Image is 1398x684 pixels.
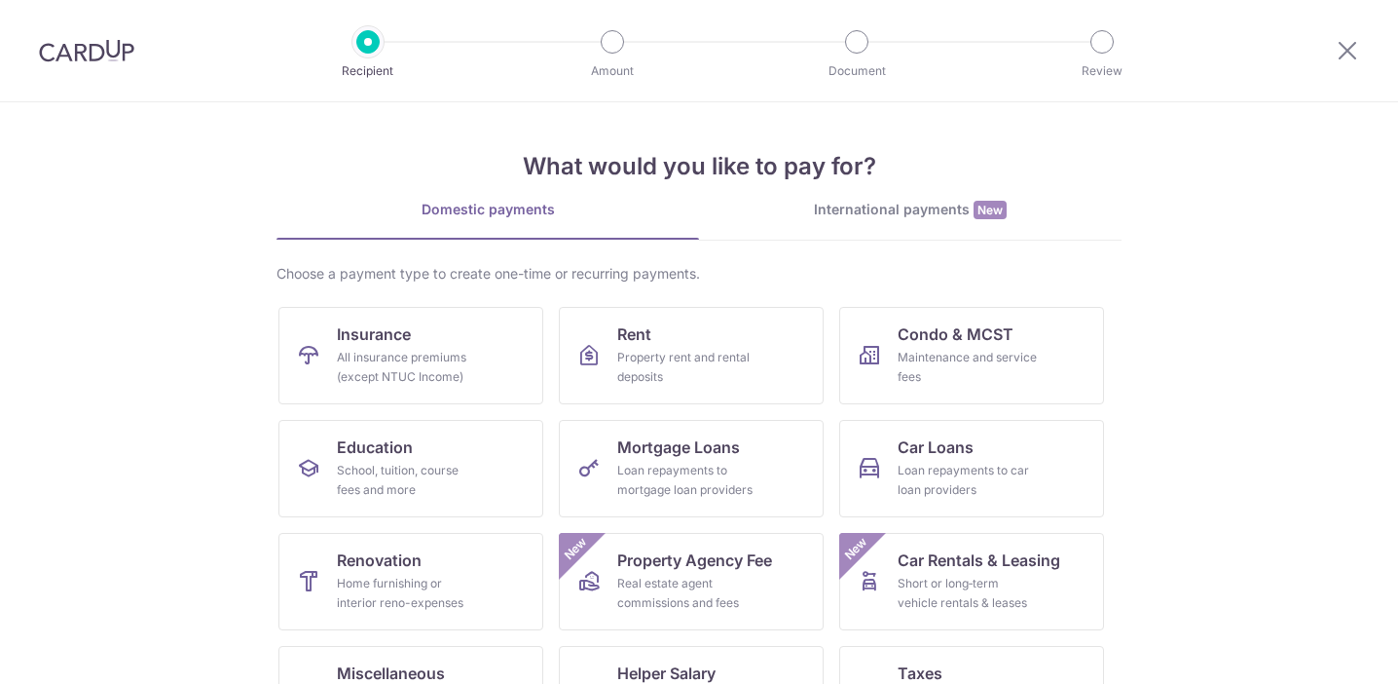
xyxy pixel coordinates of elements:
[337,574,477,613] div: Home furnishing or interior reno-expenses
[559,307,824,404] a: RentProperty rent and rental deposits
[617,549,772,572] span: Property Agency Fee
[276,200,699,219] div: Domestic payments
[839,307,1104,404] a: Condo & MCSTMaintenance and service fees
[839,420,1104,517] a: Car LoansLoan repayments to car loan providers
[559,533,824,630] a: Property Agency FeeReal estate agent commissions and feesNew
[337,436,413,459] span: Education
[337,323,411,346] span: Insurance
[617,461,757,500] div: Loan repayments to mortgage loan providers
[540,61,684,81] p: Amount
[898,348,1038,387] div: Maintenance and service fees
[617,574,757,613] div: Real estate agent commissions and fees
[296,61,440,81] p: Recipient
[898,436,974,459] span: Car Loans
[1030,61,1174,81] p: Review
[337,348,477,387] div: All insurance premiums (except NTUC Income)
[839,533,1104,630] a: Car Rentals & LeasingShort or long‑term vehicle rentals & leasesNew
[785,61,929,81] p: Document
[337,461,477,500] div: School, tuition, course fees and more
[617,348,757,387] div: Property rent and rental deposits
[898,574,1038,613] div: Short or long‑term vehicle rentals & leases
[276,264,1122,284] div: Choose a payment type to create one-time or recurring payments.
[278,420,543,517] a: EducationSchool, tuition, course fees and more
[898,461,1038,500] div: Loan repayments to car loan providers
[278,533,543,630] a: RenovationHome furnishing or interior reno-expenses
[898,549,1060,572] span: Car Rentals & Leasing
[898,323,1013,346] span: Condo & MCST
[617,323,651,346] span: Rent
[39,39,134,62] img: CardUp
[278,307,543,404] a: InsuranceAll insurance premiums (except NTUC Income)
[276,149,1122,184] h4: What would you like to pay for?
[337,549,422,572] span: Renovation
[1272,626,1379,674] iframe: Opens a widget where you can find more information
[699,200,1122,220] div: International payments
[617,436,740,459] span: Mortgage Loans
[840,533,872,565] span: New
[974,201,1007,219] span: New
[559,420,824,517] a: Mortgage LoansLoan repayments to mortgage loan providers
[560,533,592,565] span: New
